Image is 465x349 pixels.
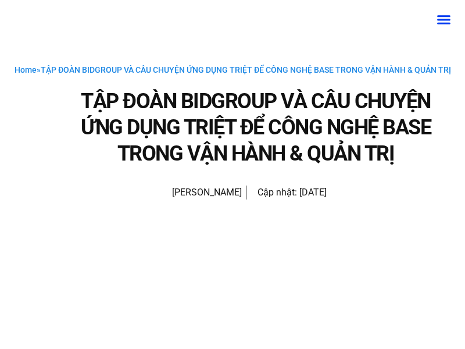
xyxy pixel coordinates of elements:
span: TẬP ĐOÀN BIDGROUP VÀ CÂU CHUYỆN ỨNG DỤNG TRIỆT ĐỂ CÔNG NGHỆ BASE TRONG VẬN HÀNH & QUẢN TRỊ [41,65,451,74]
span: [PERSON_NAME] [166,184,242,201]
time: [DATE] [299,187,327,198]
div: Menu Toggle [432,9,455,31]
h1: TẬP ĐOÀN BIDGROUP VÀ CÂU CHUYỆN ỨNG DỤNG TRIỆT ĐỂ CÔNG NGHỆ BASE TRONG VẬN HÀNH & QUẢN TRỊ [58,88,453,167]
a: Home [15,65,37,74]
a: Picture of Hạnh Hoàng [PERSON_NAME] [138,179,242,206]
span: » [15,65,451,74]
span: Cập nhật: [257,187,297,198]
